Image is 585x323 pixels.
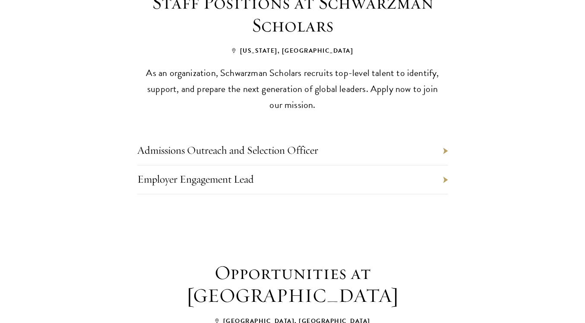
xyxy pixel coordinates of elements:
[144,65,442,113] p: As an organization, Schwarzman Scholars recruits top-level talent to identify, support, and prepa...
[137,172,254,186] a: Employer Engagement Lead
[133,261,452,307] h3: Opportunities at [GEOGRAPHIC_DATA]
[232,46,354,55] span: [US_STATE], [GEOGRAPHIC_DATA]
[137,143,318,157] a: Admissions Outreach and Selection Officer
